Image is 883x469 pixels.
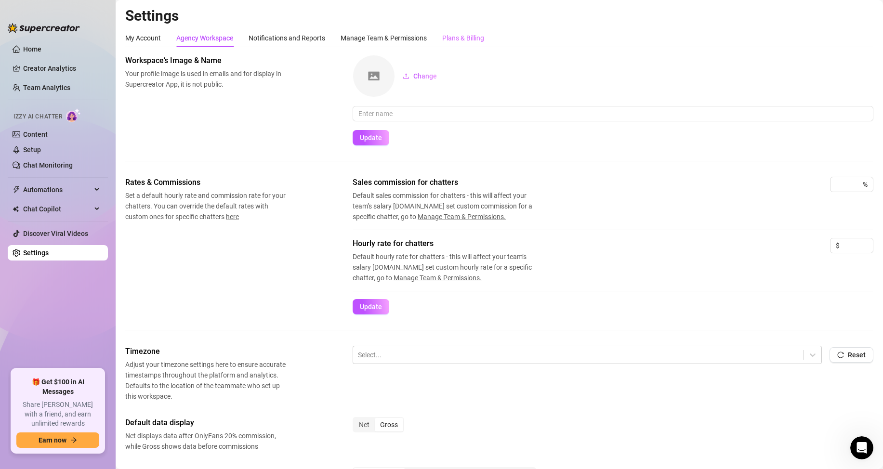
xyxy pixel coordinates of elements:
[96,300,145,339] button: Help
[23,130,48,138] a: Content
[125,359,287,402] span: Adjust your timezone settings here to ensure accurate timestamps throughout the platform and anal...
[176,33,233,43] div: Agency Workspace
[10,57,183,69] h2: 5 collections
[70,437,77,443] span: arrow-right
[125,68,287,90] span: Your profile image is used in emails and for display in Supercreator App, it is not public.
[169,4,186,21] div: Close
[10,268,45,278] span: 13 articles
[353,106,873,121] input: Enter name
[125,430,287,452] span: Net displays data after OnlyFans 20% commission, while Gross shows data before commissions
[10,244,171,254] p: Frequently Asked Questions
[353,130,389,145] button: Update
[395,68,445,84] button: Change
[23,230,88,237] a: Discover Viral Videos
[125,190,287,222] span: Set a default hourly rate and commission rate for your chatters. You can override the default rat...
[837,352,844,358] span: reload
[13,186,20,194] span: thunderbolt
[112,325,129,331] span: Help
[10,134,171,144] p: Izzy - AI Chatter
[10,218,45,228] span: 13 articles
[353,238,545,249] span: Hourly rate for chatters
[354,418,375,431] div: Net
[394,274,482,282] span: Manage Team & Permissions.
[23,182,92,197] span: Automations
[125,33,161,43] div: My Account
[56,325,89,331] span: Messages
[442,33,484,43] div: Plans & Billing
[16,432,99,448] button: Earn nowarrow-right
[360,303,382,311] span: Update
[125,346,287,357] span: Timezone
[16,378,99,396] span: 🎁 Get $100 in AI Messages
[23,161,73,169] a: Chat Monitoring
[10,158,41,169] span: 3 articles
[413,72,437,80] span: Change
[848,351,866,359] span: Reset
[8,23,80,33] img: logo-BBDzfeDw.svg
[353,251,545,283] span: Default hourly rate for chatters - this will affect your team’s salary [DOMAIN_NAME] set custom h...
[353,55,395,97] img: square-placeholder.png
[850,436,873,459] iframe: Intercom live chat
[13,206,19,212] img: Chat Copilot
[10,146,171,156] p: Learn about our AI Chatter - Izzy
[23,201,92,217] span: Chat Copilot
[14,325,34,331] span: Home
[125,55,287,66] span: Workspace’s Image & Name
[6,25,186,44] input: Search for help
[353,299,389,314] button: Update
[353,417,404,432] div: segmented control
[23,84,70,91] a: Team Analytics
[353,190,545,222] span: Default sales commission for chatters - this will affect your team’s salary [DOMAIN_NAME] set cus...
[84,4,110,21] h1: Help
[145,300,193,339] button: News
[6,25,186,44] div: Search for helpSearch for help
[39,436,66,444] span: Earn now
[418,213,506,221] span: Manage Team & Permissions.
[23,61,100,76] a: Creator Analytics
[10,97,171,107] p: Onboarding to Supercreator
[353,177,545,188] span: Sales commission for chatters
[10,109,41,119] span: 5 articles
[830,347,873,363] button: Reset
[10,293,171,303] p: Billing
[360,134,382,142] span: Update
[125,7,873,25] h2: Settings
[23,146,41,154] a: Setup
[249,33,325,43] div: Notifications and Reports
[10,184,171,194] p: CRM, Chatting and Management Tools
[23,45,41,53] a: Home
[16,400,99,429] span: Share [PERSON_NAME] with a friend, and earn unlimited rewards
[23,249,49,257] a: Settings
[125,177,287,188] span: Rates & Commissions
[10,196,171,216] p: Learn about the Supercreator platform and its features
[403,73,409,79] span: upload
[341,33,427,43] div: Manage Team & Permissions
[10,85,171,95] p: Getting Started
[159,325,178,331] span: News
[66,108,81,122] img: AI Chatter
[48,300,96,339] button: Messages
[375,418,403,431] div: Gross
[125,417,287,429] span: Default data display
[10,256,171,266] p: Answers to your common questions
[13,112,62,121] span: Izzy AI Chatter
[226,213,239,221] span: here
